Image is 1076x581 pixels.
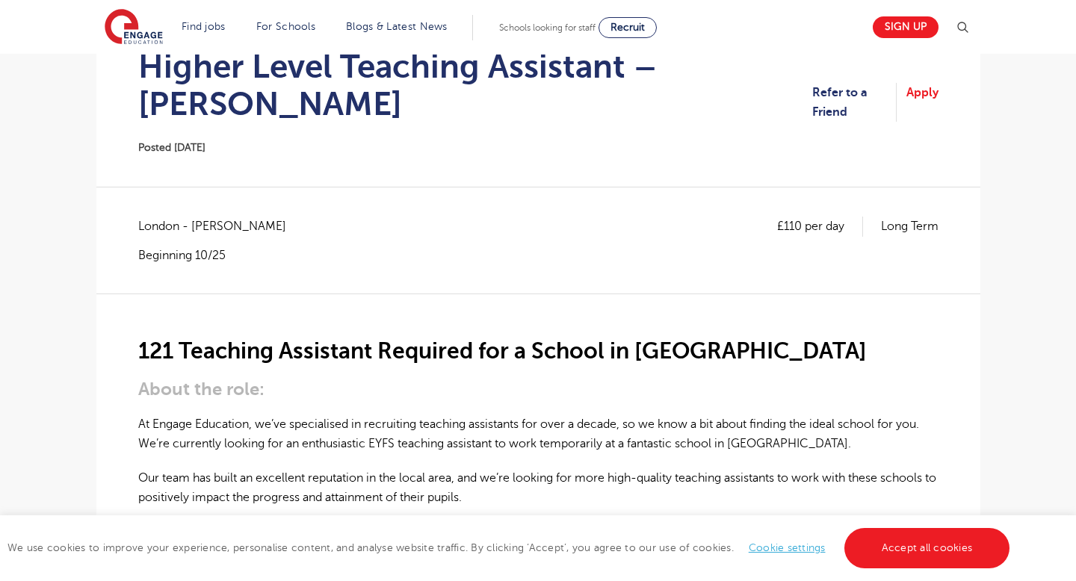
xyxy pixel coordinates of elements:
a: Cookie settings [749,542,826,553]
span: London - [PERSON_NAME] [138,217,301,236]
p: Beginning 10/25 [138,247,301,264]
h2: 121 Teaching Assistant Required for a School in [GEOGRAPHIC_DATA] [138,338,939,364]
p: £110 per day [777,217,863,236]
a: Refer to a Friend [812,83,897,122]
a: Blogs & Latest News [346,21,448,32]
strong: About the role: [138,379,265,400]
p: At Engage Education, we’ve specialised in recruiting teaching assistants for over a decade, so we... [138,414,939,454]
a: Find jobs [182,21,226,32]
span: We use cookies to improve your experience, personalise content, and analyse website traffic. By c... [7,542,1013,553]
a: Accept all cookies [844,528,1010,568]
p: Long Term [881,217,939,236]
span: Schools looking for staff [499,22,596,33]
span: Posted [DATE] [138,142,205,153]
p: Our team has built an excellent reputation in the local area, and we’re looking for more high-qua... [138,468,939,508]
a: Recruit [599,17,657,38]
a: Apply [906,83,939,122]
a: Sign up [873,16,939,38]
img: Engage Education [105,9,163,46]
h1: Higher Level Teaching Assistant – [PERSON_NAME] [138,48,812,122]
span: Recruit [610,22,645,33]
a: For Schools [256,21,315,32]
